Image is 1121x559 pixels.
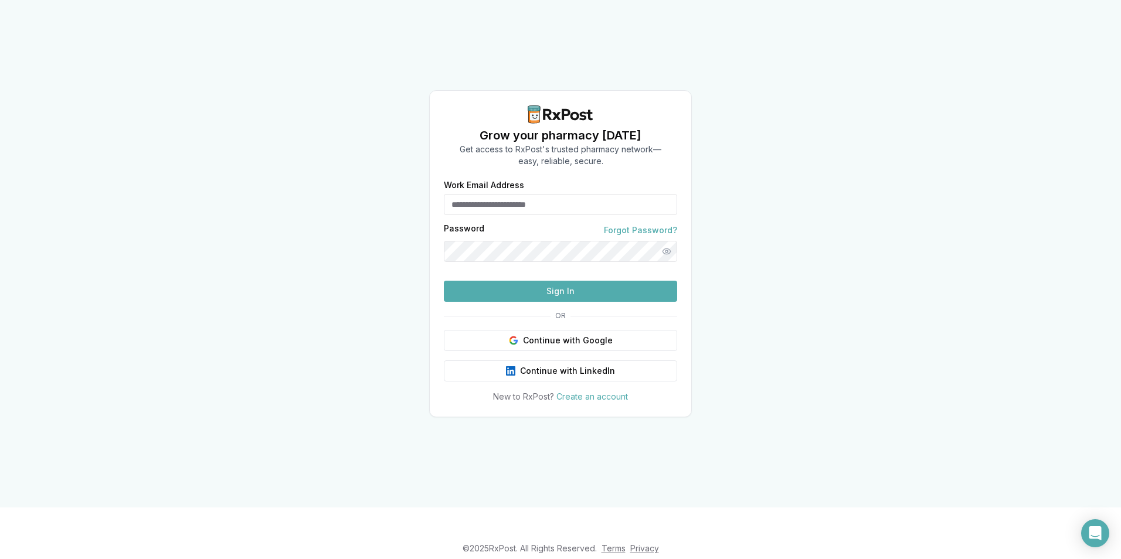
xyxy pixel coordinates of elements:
h1: Grow your pharmacy [DATE] [460,127,661,144]
span: OR [551,311,570,321]
button: Show password [656,241,677,262]
a: Privacy [630,543,659,553]
p: Get access to RxPost's trusted pharmacy network— easy, reliable, secure. [460,144,661,167]
label: Work Email Address [444,181,677,189]
div: Open Intercom Messenger [1081,519,1109,547]
button: Continue with LinkedIn [444,360,677,381]
span: New to RxPost? [493,391,554,401]
img: RxPost Logo [523,105,598,124]
button: Continue with Google [444,330,677,351]
label: Password [444,224,484,236]
button: Sign In [444,281,677,302]
a: Terms [602,543,626,553]
img: LinkedIn [506,366,515,376]
a: Forgot Password? [604,224,677,236]
img: Google [509,336,518,345]
a: Create an account [556,391,628,401]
